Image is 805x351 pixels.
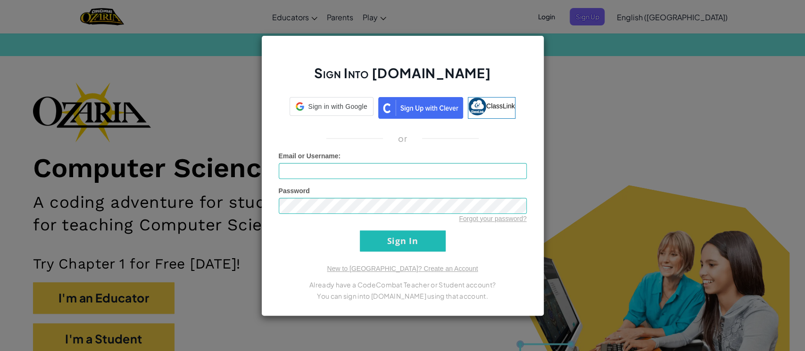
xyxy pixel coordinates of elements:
span: Sign in with Google [308,102,367,111]
div: Sign in with Google [290,97,373,116]
span: ClassLink [486,102,515,109]
img: classlink-logo-small.png [468,98,486,115]
a: New to [GEOGRAPHIC_DATA]? Create an Account [327,265,478,272]
span: Email or Username [279,152,339,160]
label: : [279,151,341,161]
span: Password [279,187,310,195]
a: Forgot your password? [459,215,526,222]
h2: Sign Into [DOMAIN_NAME] [279,64,527,91]
input: Sign In [360,230,446,252]
p: or [398,133,407,144]
img: clever_sso_button@2x.png [378,97,463,119]
p: Already have a CodeCombat Teacher or Student account? [279,279,527,290]
p: You can sign into [DOMAIN_NAME] using that account. [279,290,527,302]
a: Sign in with Google [290,97,373,119]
